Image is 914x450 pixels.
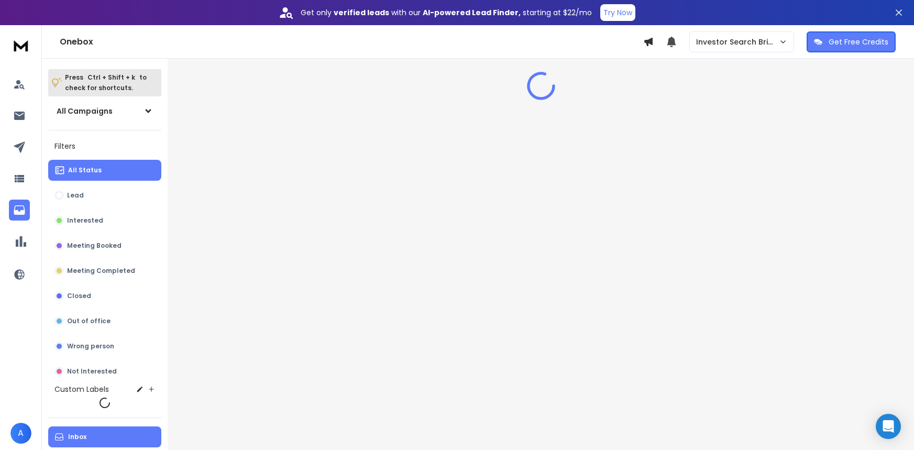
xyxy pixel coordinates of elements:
h3: Filters [48,139,161,153]
strong: AI-powered Lead Finder, [423,7,521,18]
div: Open Intercom Messenger [876,414,901,439]
button: Not Interested [48,361,161,382]
p: Try Now [603,7,632,18]
p: Press to check for shortcuts. [65,72,147,93]
h1: All Campaigns [57,106,113,116]
button: A [10,423,31,444]
button: Interested [48,210,161,231]
button: Wrong person [48,336,161,357]
p: Inbox [68,433,86,441]
strong: verified leads [334,7,389,18]
p: Lead [67,191,84,200]
h3: Custom Labels [54,384,109,394]
p: Investor Search Brillwood [696,37,779,47]
span: Ctrl + Shift + k [86,71,137,83]
button: Closed [48,286,161,306]
p: Wrong person [67,342,114,350]
button: Get Free Credits [807,31,896,52]
h1: Onebox [60,36,643,48]
button: Lead [48,185,161,206]
p: Get Free Credits [829,37,888,47]
p: Interested [67,216,103,225]
button: Meeting Completed [48,260,161,281]
button: Inbox [48,426,161,447]
p: Meeting Booked [67,242,122,250]
button: Try Now [600,4,635,21]
p: Closed [67,292,91,300]
button: All Campaigns [48,101,161,122]
button: All Status [48,160,161,181]
button: Out of office [48,311,161,332]
button: Meeting Booked [48,235,161,256]
p: Out of office [67,317,111,325]
p: Meeting Completed [67,267,135,275]
p: Not Interested [67,367,117,376]
p: All Status [68,166,102,174]
img: logo [10,36,31,55]
p: Get only with our starting at $22/mo [301,7,592,18]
